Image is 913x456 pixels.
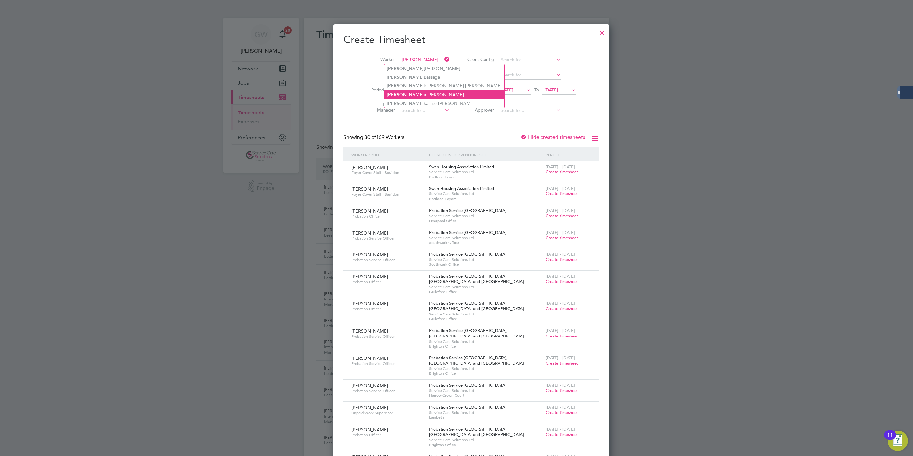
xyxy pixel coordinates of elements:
span: [DATE] - [DATE] [546,426,575,432]
input: Search for... [499,106,561,115]
span: [PERSON_NAME] [351,328,388,334]
span: [PERSON_NAME] [351,252,388,257]
label: Period Type [366,87,395,93]
span: Guildford Office [429,289,542,294]
input: Search for... [400,55,449,64]
span: [PERSON_NAME] [351,301,388,307]
b: [PERSON_NAME] [387,92,424,98]
li: k [PERSON_NAME] [PERSON_NAME] [384,82,504,90]
span: [DATE] - [DATE] [546,300,575,306]
span: Service Care Solutions Ltd [429,339,542,344]
input: Search for... [400,106,449,115]
span: [DATE] - [DATE] [546,230,575,235]
span: Probation Service [GEOGRAPHIC_DATA], [GEOGRAPHIC_DATA] and [GEOGRAPHIC_DATA] [429,426,524,437]
span: Probation Service [GEOGRAPHIC_DATA], [GEOGRAPHIC_DATA] and [GEOGRAPHIC_DATA] [429,355,524,366]
span: Probation Service Officer [351,236,424,241]
span: Create timesheet [546,191,578,196]
span: Service Care Solutions Ltd [429,257,542,262]
span: Probation Service [GEOGRAPHIC_DATA] [429,208,506,213]
span: Probation Officer [351,432,424,438]
li: a [PERSON_NAME] [384,90,504,99]
span: Guildford Office [429,316,542,322]
span: [DATE] - [DATE] [546,328,575,333]
span: Service Care Solutions Ltd [429,285,542,290]
span: [DATE] - [DATE] [546,164,575,170]
span: Southwark Office [429,262,542,267]
span: Service Care Solutions Ltd [429,366,542,371]
span: Create timesheet [546,333,578,339]
span: Probation Service [GEOGRAPHIC_DATA] [429,251,506,257]
span: [DATE] - [DATE] [546,404,575,410]
b: [PERSON_NAME] [387,101,424,106]
label: Worker [366,56,395,62]
span: Harrow Crown Court [429,393,542,398]
span: Create timesheet [546,360,578,366]
span: Liverpool Office [429,218,542,223]
span: Basildon Foyers [429,175,542,180]
span: Service Care Solutions Ltd [429,170,542,175]
span: [DATE] - [DATE] [546,382,575,388]
span: Probation Service [GEOGRAPHIC_DATA] [429,230,506,235]
div: Period [544,147,593,162]
span: Brighton Office [429,344,542,349]
label: Hide created timesheets [520,134,585,141]
span: [PERSON_NAME] [351,274,388,279]
span: Service Care Solutions Ltd [429,438,542,443]
span: [DATE] [544,87,558,93]
span: Probation Service Officer [351,257,424,263]
span: [DATE] - [DATE] [546,186,575,191]
span: Swan Housing Association Limited [429,164,494,170]
span: Service Care Solutions Ltd [429,214,542,219]
span: [DATE] - [DATE] [546,251,575,257]
span: Probation Officer [351,214,424,219]
span: Swan Housing Association Limited [429,186,494,191]
span: Create timesheet [546,279,578,284]
span: Probation Officer [351,279,424,285]
h2: Create Timesheet [343,33,599,47]
span: Service Care Solutions Ltd [429,191,542,196]
div: 11 [887,435,893,443]
span: Basildon Foyers [429,196,542,201]
input: Search for... [499,55,561,64]
label: Hiring Manager [366,101,395,113]
label: Client Config [465,56,494,62]
span: Service Care Solutions Ltd [429,410,542,415]
span: [DATE] - [DATE] [546,273,575,279]
span: Lambeth [429,415,542,420]
span: Probation Service [GEOGRAPHIC_DATA], [GEOGRAPHIC_DATA] and [GEOGRAPHIC_DATA] [429,328,524,339]
span: [PERSON_NAME] [351,427,388,432]
b: [PERSON_NAME] [387,75,424,80]
span: Probation Service [GEOGRAPHIC_DATA] [429,404,506,410]
span: [DATE] - [DATE] [546,208,575,213]
span: Probation Service Officer [351,361,424,366]
span: Probation Service Officer [351,388,424,394]
button: Open Resource Center, 11 new notifications [888,431,908,451]
span: Create timesheet [546,235,578,241]
span: Brighton Office [429,371,542,376]
span: Create timesheet [546,169,578,175]
span: To [533,86,541,94]
span: [DATE] [499,87,513,93]
span: [PERSON_NAME] [351,355,388,361]
li: [PERSON_NAME] [384,64,504,73]
b: [PERSON_NAME] [387,66,424,71]
span: Create timesheet [546,306,578,311]
span: Foyer Cover Staff - Basildon [351,192,424,197]
span: Probation Service [GEOGRAPHIC_DATA], [GEOGRAPHIC_DATA] and [GEOGRAPHIC_DATA] [429,273,524,284]
span: [PERSON_NAME] [351,164,388,170]
div: Showing [343,134,406,141]
span: Brighton Office [429,442,542,447]
span: Create timesheet [546,432,578,437]
span: Create timesheet [546,410,578,415]
span: [DATE] - [DATE] [546,355,575,360]
span: Probation Service Officer [351,334,424,339]
span: Probation Officer [351,307,424,312]
span: Probation Service [GEOGRAPHIC_DATA] [429,382,506,388]
span: [PERSON_NAME] [351,208,388,214]
span: Foyer Cover Staff - Basildon [351,170,424,175]
b: [PERSON_NAME] [387,83,424,89]
span: Probation Service [GEOGRAPHIC_DATA], [GEOGRAPHIC_DATA] and [GEOGRAPHIC_DATA] [429,300,524,311]
span: Create timesheet [546,257,578,262]
span: [PERSON_NAME] [351,405,388,410]
span: [PERSON_NAME] [351,186,388,192]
